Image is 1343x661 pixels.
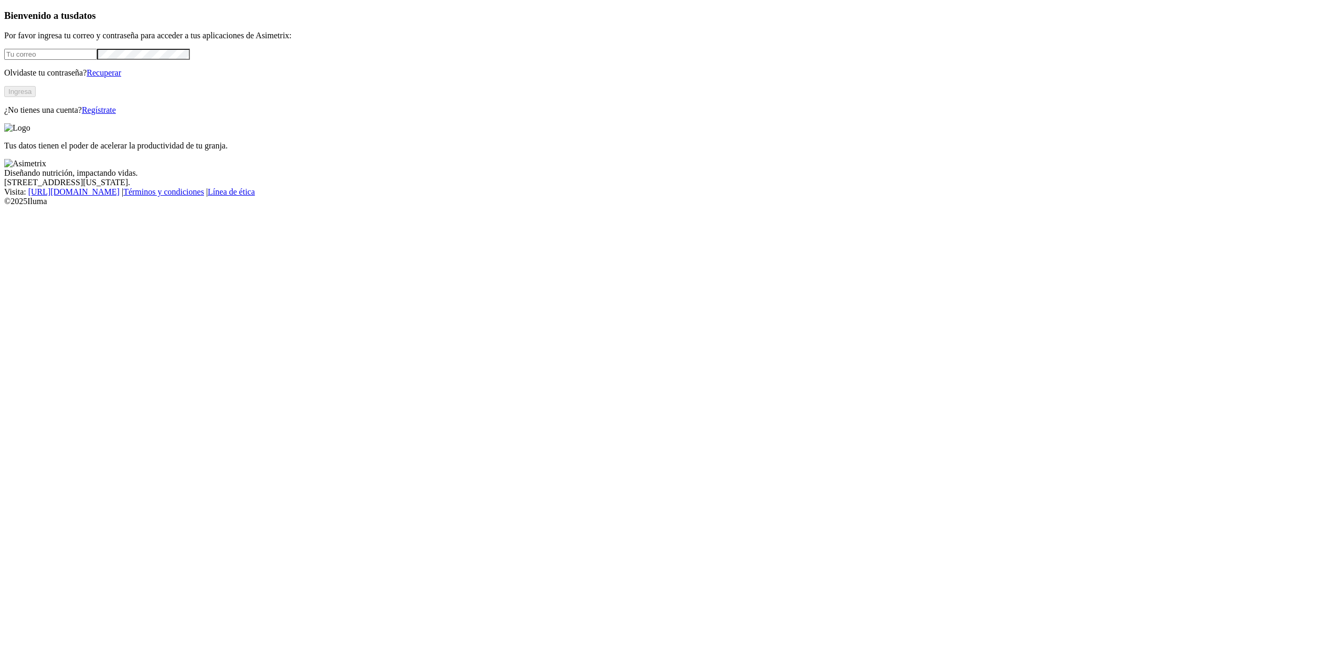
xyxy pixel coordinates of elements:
a: [URL][DOMAIN_NAME] [28,187,120,196]
div: Diseñando nutrición, impactando vidas. [4,168,1339,178]
div: [STREET_ADDRESS][US_STATE]. [4,178,1339,187]
div: © 2025 Iluma [4,197,1339,206]
div: Visita : | | [4,187,1339,197]
p: Por favor ingresa tu correo y contraseña para acceder a tus aplicaciones de Asimetrix: [4,31,1339,40]
p: Tus datos tienen el poder de acelerar la productividad de tu granja. [4,141,1339,151]
img: Asimetrix [4,159,46,168]
a: Recuperar [87,68,121,77]
a: Términos y condiciones [123,187,204,196]
img: Logo [4,123,30,133]
p: Olvidaste tu contraseña? [4,68,1339,78]
p: ¿No tienes una cuenta? [4,105,1339,115]
a: Línea de ética [208,187,255,196]
span: datos [73,10,96,21]
a: Regístrate [82,105,116,114]
h3: Bienvenido a tus [4,10,1339,22]
input: Tu correo [4,49,97,60]
button: Ingresa [4,86,36,97]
